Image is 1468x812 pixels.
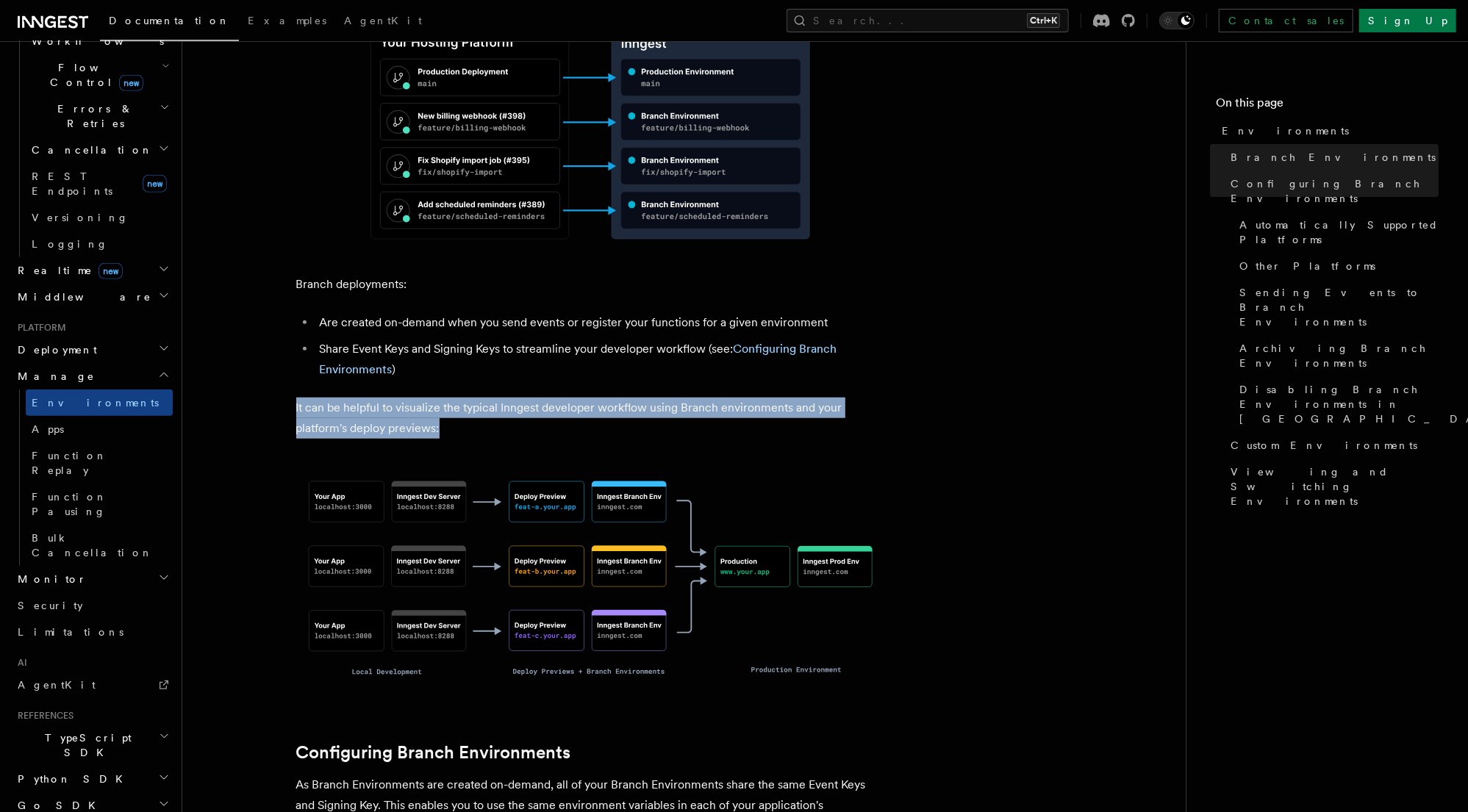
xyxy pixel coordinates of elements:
a: Other Platforms [1234,253,1439,279]
p: Branch deployments: [296,274,884,295]
h4: On this page [1216,94,1439,118]
a: Versioning [26,204,173,231]
span: Branch Environments [1231,150,1436,165]
button: TypeScript SDK [12,725,173,766]
a: Custom Environments [1225,432,1439,459]
a: Environments [1216,118,1439,144]
img: The software development lifecycle from local development to Branch Environments to Production [296,462,884,695]
a: Viewing and Switching Environments [1225,459,1439,514]
a: Disabling Branch Environments in [GEOGRAPHIC_DATA] [1234,376,1439,432]
a: Security [12,592,173,619]
span: Deployment [12,342,97,357]
a: Function Pausing [26,484,173,525]
span: Other Platforms [1239,259,1375,273]
a: AgentKit [335,4,431,40]
span: Examples [248,15,326,26]
button: Python SDK [12,766,173,792]
a: Sign Up [1359,9,1456,32]
span: Function Replay [32,450,107,476]
span: Documentation [109,15,230,26]
span: AI [12,657,27,669]
span: Python SDK [12,772,132,786]
a: Contact sales [1219,9,1353,32]
button: Manage [12,363,173,389]
span: AgentKit [344,15,422,26]
button: Errors & Retries [26,96,173,137]
span: Sending Events to Branch Environments [1239,285,1439,329]
span: Versioning [32,212,129,223]
button: Toggle dark mode [1159,12,1195,29]
button: Search...Ctrl+K [787,9,1069,32]
button: Flow Controlnew [26,54,173,96]
a: Automatically Supported Platforms [1234,212,1439,253]
a: Configuring Branch Environments [1225,170,1439,212]
span: Environments [32,397,159,409]
span: Manage [12,369,95,384]
a: Sending Events to Branch Environments [1234,279,1439,335]
a: Apps [26,416,173,442]
span: Flow Control [26,60,162,90]
span: References [12,710,74,722]
p: It can be helpful to visualize the typical Inngest developer workflow using Branch environments a... [296,398,884,439]
li: Share Event Keys and Signing Keys to streamline your developer workflow (see: ) [315,339,884,380]
span: Security [18,600,83,611]
span: new [99,263,123,279]
span: Automatically Supported Platforms [1239,218,1439,247]
span: Bulk Cancellation [32,532,153,558]
a: Bulk Cancellation [26,525,173,566]
span: REST Endpoints [32,170,112,197]
span: Custom Environments [1231,438,1417,453]
a: Archiving Branch Environments [1234,335,1439,376]
a: Configuring Branch Environments [296,742,571,763]
a: Branch Environments [1225,144,1439,170]
a: Limitations [12,619,173,645]
a: Function Replay [26,442,173,484]
span: Cancellation [26,143,153,157]
button: Deployment [12,337,173,363]
span: Monitor [12,572,87,586]
span: Realtime [12,263,123,278]
button: Cancellation [26,137,173,163]
span: AgentKit [18,679,96,691]
a: Environments [26,389,173,416]
button: Middleware [12,284,173,310]
kbd: Ctrl+K [1027,13,1060,28]
span: Errors & Retries [26,101,160,131]
span: Logging [32,238,108,250]
span: Limitations [18,626,123,638]
span: new [143,175,167,193]
span: Environments [1222,123,1349,138]
div: Manage [12,389,173,566]
a: Documentation [100,4,239,41]
span: Platform [12,322,66,334]
button: Monitor [12,566,173,592]
span: Viewing and Switching Environments [1231,464,1439,509]
span: new [119,75,143,91]
span: Apps [32,423,64,435]
span: Archiving Branch Environments [1239,341,1439,370]
img: Branch Environments mapping to your hosting platform's deployment previews [296,15,884,251]
li: Are created on-demand when you send events or register your functions for a given environment [315,312,884,333]
a: Logging [26,231,173,257]
span: Configuring Branch Environments [1231,176,1439,206]
span: Function Pausing [32,491,107,517]
a: Examples [239,4,335,40]
button: Realtimenew [12,257,173,284]
span: Middleware [12,290,151,304]
a: AgentKit [12,672,173,698]
a: REST Endpointsnew [26,163,173,204]
span: TypeScript SDK [12,730,159,760]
